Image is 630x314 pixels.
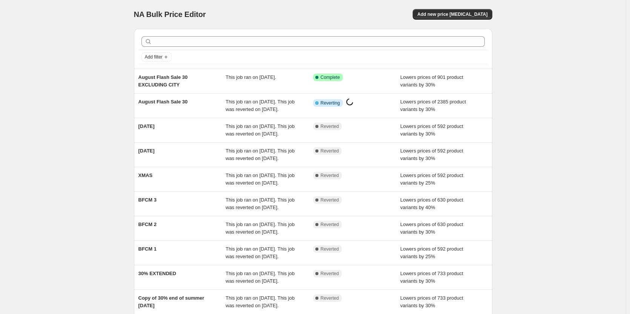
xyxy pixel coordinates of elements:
span: This job ran on [DATE]. This job was reverted on [DATE]. [226,172,295,186]
span: Lowers prices of 592 product variants by 30% [400,148,463,161]
span: Lowers prices of 2385 product variants by 30% [400,99,466,112]
button: Add filter [141,52,172,62]
span: This job ran on [DATE]. This job was reverted on [DATE]. [226,148,295,161]
button: Add new price [MEDICAL_DATA] [413,9,492,20]
span: This job ran on [DATE]. This job was reverted on [DATE]. [226,123,295,137]
span: Lowers prices of 592 product variants by 25% [400,172,463,186]
span: This job ran on [DATE]. This job was reverted on [DATE]. [226,197,295,210]
span: Lowers prices of 733 product variants by 30% [400,271,463,284]
span: This job ran on [DATE]. [226,74,276,80]
span: BFCM 3 [138,197,157,203]
span: XMAS [138,172,153,178]
span: This job ran on [DATE]. This job was reverted on [DATE]. [226,222,295,235]
span: Reverted [321,246,339,252]
span: Complete [321,74,340,80]
span: Reverted [321,271,339,277]
span: NA Bulk Price Editor [134,10,206,18]
span: Add new price [MEDICAL_DATA] [417,11,487,17]
span: Lowers prices of 592 product variants by 25% [400,246,463,259]
span: This job ran on [DATE]. This job was reverted on [DATE]. [226,246,295,259]
span: Reverted [321,148,339,154]
span: 30% EXTENDED [138,271,176,276]
span: Lowers prices of 733 product variants by 30% [400,295,463,308]
span: Reverted [321,172,339,179]
span: Add filter [145,54,163,60]
span: Copy of 30% end of summer [DATE] [138,295,204,308]
span: BFCM 2 [138,222,157,227]
span: [DATE] [138,148,155,154]
span: August Flash Sale 30 EXCLUDING CITY [138,74,188,88]
span: Reverted [321,123,339,129]
span: Lowers prices of 630 product variants by 30% [400,222,463,235]
span: Reverting [321,100,340,106]
span: August Flash Sale 30 [138,99,188,105]
span: This job ran on [DATE]. This job was reverted on [DATE]. [226,295,295,308]
span: Reverted [321,197,339,203]
span: Lowers prices of 592 product variants by 30% [400,123,463,137]
span: This job ran on [DATE]. This job was reverted on [DATE]. [226,271,295,284]
span: Reverted [321,295,339,301]
span: Lowers prices of 901 product variants by 30% [400,74,463,88]
span: [DATE] [138,123,155,129]
span: This job ran on [DATE]. This job was reverted on [DATE]. [226,99,295,112]
span: BFCM 1 [138,246,157,252]
span: Reverted [321,222,339,228]
span: Lowers prices of 630 product variants by 40% [400,197,463,210]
